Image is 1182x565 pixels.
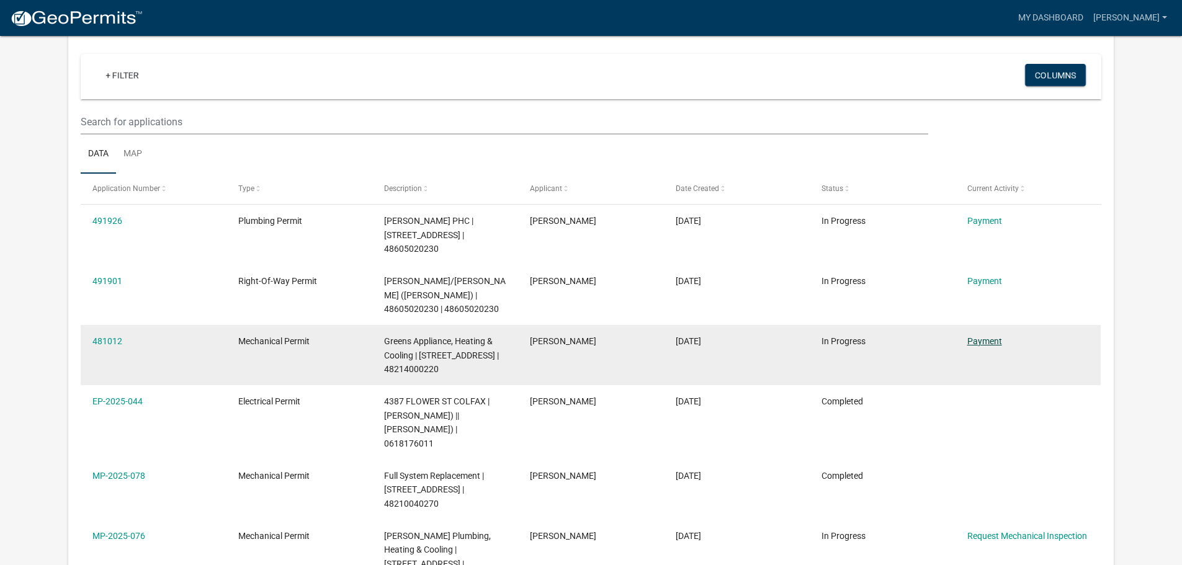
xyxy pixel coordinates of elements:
[384,336,499,375] span: Greens Appliance, Heating & Cooling | 309 N 15TH ST | 48214000220
[530,276,596,286] span: Dawn Hancock
[238,471,310,481] span: Mechanical Permit
[238,531,310,541] span: Mechanical Permit
[1088,6,1172,30] a: [PERSON_NAME]
[822,184,843,193] span: Status
[384,216,473,254] span: Schaal PHC | 705 N S CT | 48605020230
[384,396,490,448] span: 4387 FLOWER ST COLFAX | VERSTEEGH, JEFFREY (Deed) || VERSTEEGH, KATHLEEN (Deed) | 0618176011
[530,336,596,346] span: Dawn Hancock
[96,64,149,86] a: + Filter
[822,216,866,226] span: In Progress
[955,174,1101,203] datatable-header-cell: Current Activity
[676,184,719,193] span: Date Created
[92,336,122,346] a: 481012
[530,531,596,541] span: Dawn Hancock
[967,276,1002,286] a: Payment
[967,184,1019,193] span: Current Activity
[676,396,701,406] span: 09/12/2025
[92,216,122,226] a: 491926
[676,531,701,541] span: 07/30/2025
[384,471,484,509] span: Full System Replacement | 502 N 12TH ST | 48210040270
[1025,64,1086,86] button: Columns
[967,531,1087,541] a: Request Mechanical Inspection
[967,216,1002,226] a: Payment
[226,174,372,203] datatable-header-cell: Type
[92,396,143,406] a: EP-2025-044
[967,336,1002,346] a: Payment
[530,216,596,226] span: Dawn Hancock
[664,174,810,203] datatable-header-cell: Date Created
[92,471,145,481] a: MP-2025-078
[809,174,955,203] datatable-header-cell: Status
[676,276,701,286] span: 10/13/2025
[238,184,254,193] span: Type
[238,336,310,346] span: Mechanical Permit
[81,174,226,203] datatable-header-cell: Application Number
[822,276,866,286] span: In Progress
[822,471,863,481] span: Completed
[238,216,302,226] span: Plumbing Permit
[1013,6,1088,30] a: My Dashboard
[92,276,122,286] a: 491901
[822,531,866,541] span: In Progress
[81,109,928,135] input: Search for applications
[92,184,160,193] span: Application Number
[530,184,562,193] span: Applicant
[81,135,116,174] a: Data
[384,184,422,193] span: Description
[238,396,300,406] span: Electrical Permit
[116,135,150,174] a: Map
[822,336,866,346] span: In Progress
[676,336,701,346] span: 09/19/2025
[530,396,596,406] span: Dawn Hancock
[238,276,317,286] span: Right-Of-Way Permit
[372,174,518,203] datatable-header-cell: Description
[676,471,701,481] span: 08/22/2025
[676,216,701,226] span: 10/13/2025
[92,531,145,541] a: MP-2025-076
[518,174,664,203] datatable-header-cell: Applicant
[822,396,863,406] span: Completed
[530,471,596,481] span: Dawn Hancock
[384,276,506,314] span: ALLEN, DAVID R/BARBARA S (Deed) | 48605020230 | 48605020230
